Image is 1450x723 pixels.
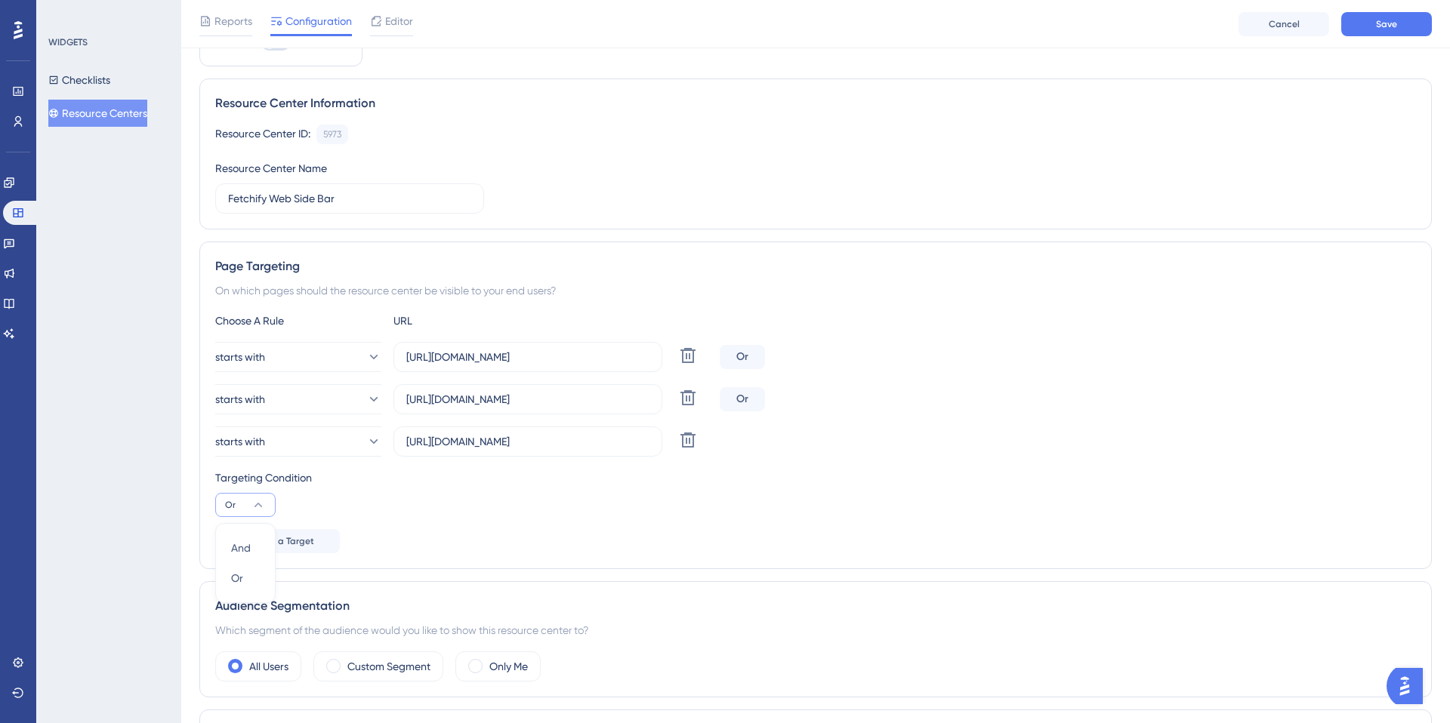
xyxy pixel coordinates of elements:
button: Add a Target [215,529,340,553]
input: yourwebsite.com/path [406,391,649,408]
input: yourwebsite.com/path [406,349,649,365]
button: starts with [215,342,381,372]
div: Resource Center ID: [215,125,310,144]
span: starts with [215,348,265,366]
span: starts with [215,390,265,408]
span: Save [1376,18,1397,30]
div: On which pages should the resource center be visible to your end users? [215,282,1416,300]
span: Or [231,569,243,587]
div: Resource Center Information [215,94,1416,112]
div: Choose A Rule [215,312,381,330]
input: yourwebsite.com/path [406,433,649,450]
span: Reports [214,12,252,30]
div: Targeting Condition [215,469,1416,487]
button: Or [225,563,266,593]
span: And [231,539,251,557]
button: starts with [215,426,381,457]
div: Page Targeting [215,257,1416,275]
button: Cancel [1239,12,1329,36]
iframe: UserGuiding AI Assistant Launcher [1387,663,1432,709]
div: Resource Center Name [215,159,327,177]
label: All Users [249,657,288,675]
span: Editor [385,12,413,30]
span: Cancel [1269,18,1300,30]
input: Type your Resource Center name [228,190,471,207]
div: 5973 [323,128,341,140]
div: URL [393,312,560,330]
label: Custom Segment [347,657,430,675]
button: Save [1341,12,1432,36]
button: Resource Centers [48,100,147,127]
button: starts with [215,384,381,414]
div: Or [720,387,765,411]
span: Or [225,499,236,511]
label: Only Me [489,657,528,675]
div: Which segment of the audience would you like to show this resource center to? [215,621,1416,639]
button: Checklists [48,66,110,94]
div: Audience Segmentation [215,597,1416,615]
span: Configuration [285,12,352,30]
button: And [225,533,266,563]
div: Or [720,345,765,369]
span: starts with [215,432,265,451]
span: Add a Target [258,535,314,547]
div: WIDGETS [48,36,88,48]
button: Or [215,493,276,517]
